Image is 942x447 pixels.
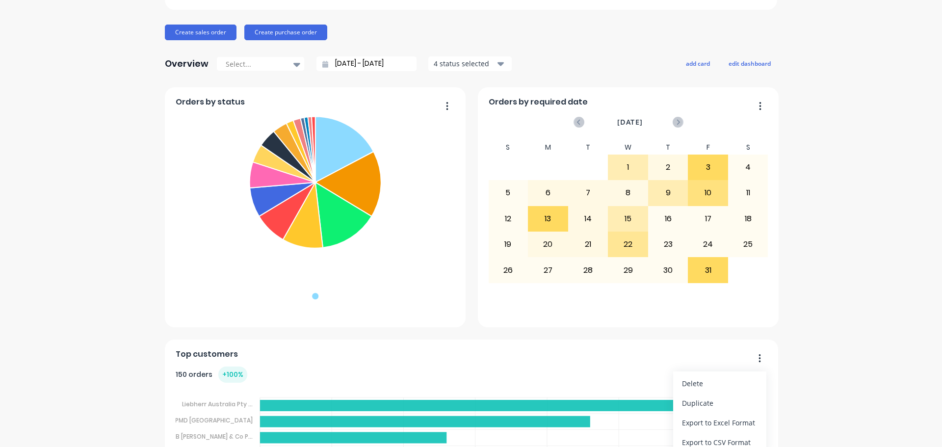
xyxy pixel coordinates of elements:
[528,232,568,257] div: 20
[165,54,209,74] div: Overview
[649,155,688,180] div: 2
[528,181,568,205] div: 6
[528,207,568,231] div: 13
[729,155,768,180] div: 4
[434,58,496,69] div: 4 status selected
[171,432,253,440] tspan: MB [PERSON_NAME] & Co P...
[489,258,528,282] div: 26
[568,140,608,155] div: T
[569,207,608,231] div: 14
[244,25,327,40] button: Create purchase order
[608,140,648,155] div: W
[682,376,758,391] div: Delete
[428,56,512,71] button: 4 status selected
[569,258,608,282] div: 28
[649,232,688,257] div: 23
[682,396,758,410] div: Duplicate
[165,25,236,40] button: Create sales order
[608,181,648,205] div: 8
[688,181,728,205] div: 10
[489,232,528,257] div: 19
[569,181,608,205] div: 7
[729,232,768,257] div: 25
[688,207,728,231] div: 17
[489,181,528,205] div: 5
[488,140,528,155] div: S
[649,258,688,282] div: 30
[688,155,728,180] div: 3
[688,258,728,282] div: 31
[688,232,728,257] div: 24
[489,207,528,231] div: 12
[680,57,716,70] button: add card
[176,348,238,360] span: Top customers
[729,207,768,231] div: 18
[608,207,648,231] div: 15
[617,117,643,128] span: [DATE]
[722,57,777,70] button: edit dashboard
[218,367,247,383] div: + 100 %
[608,155,648,180] div: 1
[649,181,688,205] div: 9
[649,207,688,231] div: 16
[682,416,758,430] div: Export to Excel Format
[608,232,648,257] div: 22
[608,258,648,282] div: 29
[569,232,608,257] div: 21
[175,416,253,424] tspan: PMD [GEOGRAPHIC_DATA]
[176,96,245,108] span: Orders by status
[528,258,568,282] div: 27
[648,140,688,155] div: T
[182,400,253,408] tspan: Liebherr Australia Pty ...
[176,367,247,383] div: 150 orders
[729,181,768,205] div: 11
[728,140,768,155] div: S
[528,140,568,155] div: M
[688,140,728,155] div: F
[489,96,588,108] span: Orders by required date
